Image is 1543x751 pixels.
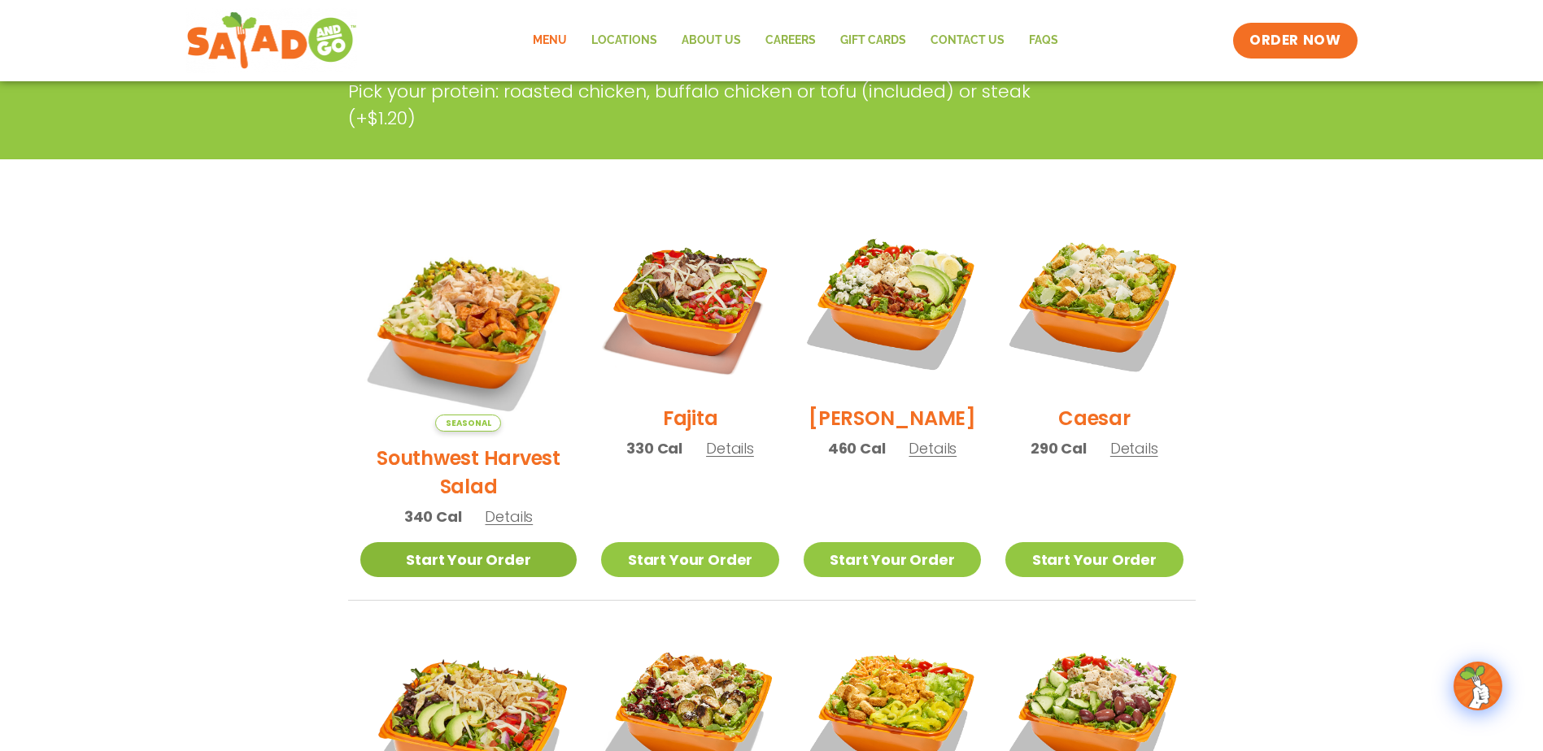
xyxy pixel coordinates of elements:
[626,437,682,459] span: 330 Cal
[1110,438,1158,458] span: Details
[1031,437,1087,459] span: 290 Cal
[1058,404,1131,432] h2: Caesar
[404,506,462,527] span: 340 Cal
[804,215,981,392] img: Product photo for Cobb Salad
[485,506,533,527] span: Details
[521,22,1070,59] nav: Menu
[521,22,579,59] a: Menu
[1005,215,1183,392] img: Product photo for Caesar Salad
[360,215,578,432] img: Product photo for Southwest Harvest Salad
[753,22,828,59] a: Careers
[663,404,718,432] h2: Fajita
[601,215,778,392] img: Product photo for Fajita Salad
[360,542,578,577] a: Start Your Order
[828,22,918,59] a: GIFT CARDS
[186,8,358,73] img: new-SAG-logo-768×292
[601,542,778,577] a: Start Your Order
[1017,22,1070,59] a: FAQs
[360,444,578,501] h2: Southwest Harvest Salad
[1233,23,1357,59] a: ORDER NOW
[706,438,754,458] span: Details
[1249,31,1340,50] span: ORDER NOW
[804,542,981,577] a: Start Your Order
[435,415,501,432] span: Seasonal
[1005,542,1183,577] a: Start Your Order
[809,404,976,432] h2: [PERSON_NAME]
[909,438,957,458] span: Details
[918,22,1017,59] a: Contact Us
[828,437,886,459] span: 460 Cal
[1455,663,1501,709] img: wpChatIcon
[669,22,753,59] a: About Us
[579,22,669,59] a: Locations
[348,78,1072,132] p: Pick your protein: roasted chicken, buffalo chicken or tofu (included) or steak (+$1.20)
